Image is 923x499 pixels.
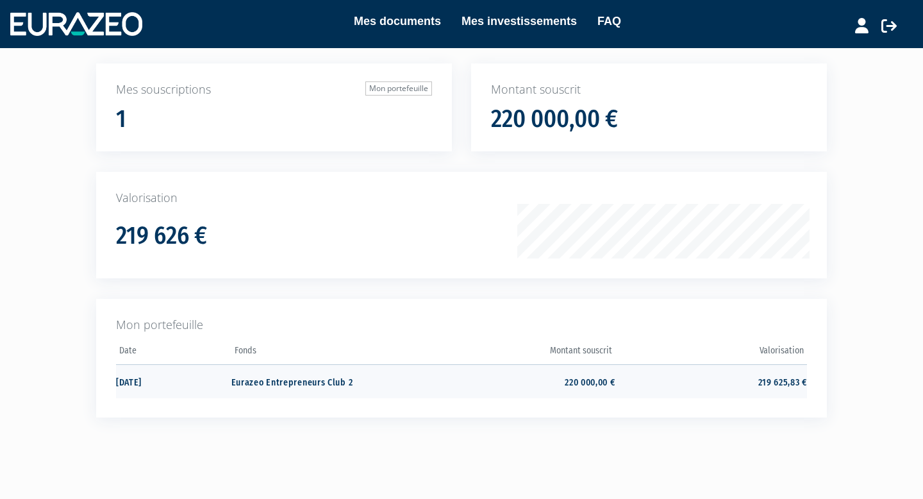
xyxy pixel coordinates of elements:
[462,12,577,30] a: Mes investissements
[116,106,126,133] h1: 1
[116,364,231,398] td: [DATE]
[615,341,807,365] th: Valorisation
[10,12,142,35] img: 1732889491-logotype_eurazeo_blanc_rvb.png
[491,106,618,133] h1: 220 000,00 €
[615,364,807,398] td: 219 625,83 €
[231,364,423,398] td: Eurazeo Entrepreneurs Club 2
[116,223,207,249] h1: 219 626 €
[423,341,615,365] th: Montant souscrit
[354,12,441,30] a: Mes documents
[423,364,615,398] td: 220 000,00 €
[116,81,432,98] p: Mes souscriptions
[116,190,807,207] p: Valorisation
[116,317,807,334] p: Mon portefeuille
[365,81,432,96] a: Mon portefeuille
[597,12,621,30] a: FAQ
[491,81,807,98] p: Montant souscrit
[231,341,423,365] th: Fonds
[116,341,231,365] th: Date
